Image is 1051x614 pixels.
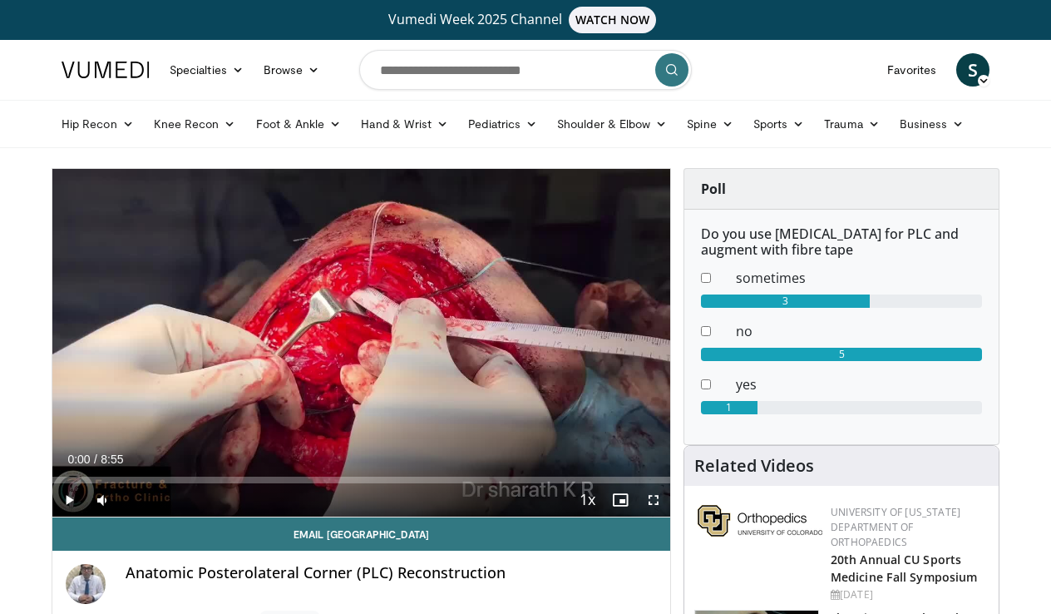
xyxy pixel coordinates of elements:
strong: Poll [701,180,726,198]
span: / [94,453,97,466]
a: Vumedi Week 2025 ChannelWATCH NOW [64,7,987,33]
a: Specialties [160,53,254,87]
button: Play [52,483,86,517]
dd: yes [723,374,994,394]
a: Email [GEOGRAPHIC_DATA] [52,517,670,551]
a: Business [890,107,975,141]
div: Progress Bar [52,477,670,483]
div: 1 [701,401,757,414]
dd: sometimes [723,268,994,288]
button: Mute [86,483,119,517]
a: Favorites [877,53,946,87]
button: Enable picture-in-picture mode [604,483,637,517]
button: Fullscreen [637,483,670,517]
button: Playback Rate [570,483,604,517]
img: VuMedi Logo [62,62,150,78]
a: Foot & Ankle [246,107,352,141]
a: 20th Annual CU Sports Medicine Fall Symposium [831,552,977,585]
h4: Related Videos [694,456,814,476]
span: 8:55 [101,453,123,466]
span: 0:00 [67,453,90,466]
video-js: Video Player [52,169,670,517]
a: Knee Recon [144,107,246,141]
span: WATCH NOW [569,7,657,33]
div: [DATE] [831,587,985,602]
img: 355603a8-37da-49b6-856f-e00d7e9307d3.png.150x105_q85_autocrop_double_scale_upscale_version-0.2.png [698,505,822,537]
a: University of [US_STATE] Department of Orthopaedics [831,505,960,549]
input: Search topics, interventions [359,50,692,90]
a: Trauma [814,107,890,141]
a: Sports [743,107,815,141]
div: 3 [701,295,870,308]
a: Spine [677,107,743,141]
div: 5 [701,348,982,361]
a: Hand & Wrist [351,107,458,141]
a: Hip Recon [52,107,144,141]
h6: Do you use [MEDICAL_DATA] for PLC and augment with fibre tape [701,226,982,258]
dd: no [723,321,994,341]
a: Shoulder & Elbow [547,107,677,141]
a: Browse [254,53,330,87]
h4: Anatomic Posterolateral Corner (PLC) Reconstruction [126,564,657,582]
a: Pediatrics [458,107,547,141]
a: S [956,53,989,87]
img: Avatar [66,564,106,604]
